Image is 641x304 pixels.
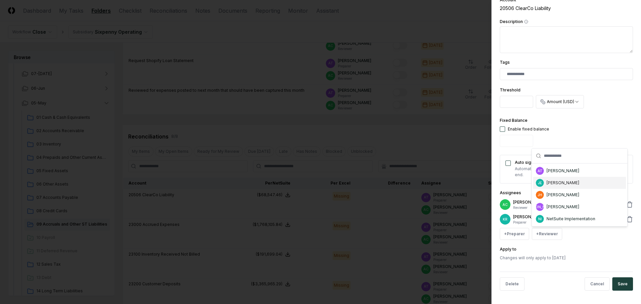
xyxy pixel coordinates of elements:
label: Description [500,20,633,24]
button: Save [612,277,633,291]
div: [PERSON_NAME] [547,180,579,186]
span: JE [538,181,542,186]
label: Tags [500,60,510,65]
div: [PERSON_NAME] [547,168,579,174]
label: Apply to [500,247,516,252]
span: AT [538,169,543,174]
div: [PERSON_NAME] [547,204,579,210]
span: JH [538,193,542,198]
label: Threshold [500,87,520,92]
button: Cancel [585,277,610,291]
div: NetSuite Implementation [547,216,595,222]
div: Suggestions [532,164,627,226]
span: KR [503,217,507,222]
p: Automatically sign off zero-activity accounts at month end. [515,166,627,178]
p: [PERSON_NAME] [513,199,563,205]
span: NI [538,217,542,222]
button: Description [524,20,528,24]
span: AC [502,202,508,207]
button: Delete [500,277,524,291]
div: 20506 ClearCo Liability [500,5,633,12]
label: Fixed Balance [500,118,527,123]
div: Enable fixed balance [508,126,549,132]
p: [PERSON_NAME] [513,214,563,220]
label: Assignees [500,190,521,195]
span: [PERSON_NAME] [526,205,554,210]
p: Changes will only apply to [DATE] [500,255,633,261]
button: +Reviewer [532,228,562,240]
button: +Preparer [500,228,529,240]
div: [PERSON_NAME] [547,192,579,198]
p: Reviewer [513,205,563,210]
p: Preparer [513,220,563,225]
label: Auto sign-off [515,161,627,165]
